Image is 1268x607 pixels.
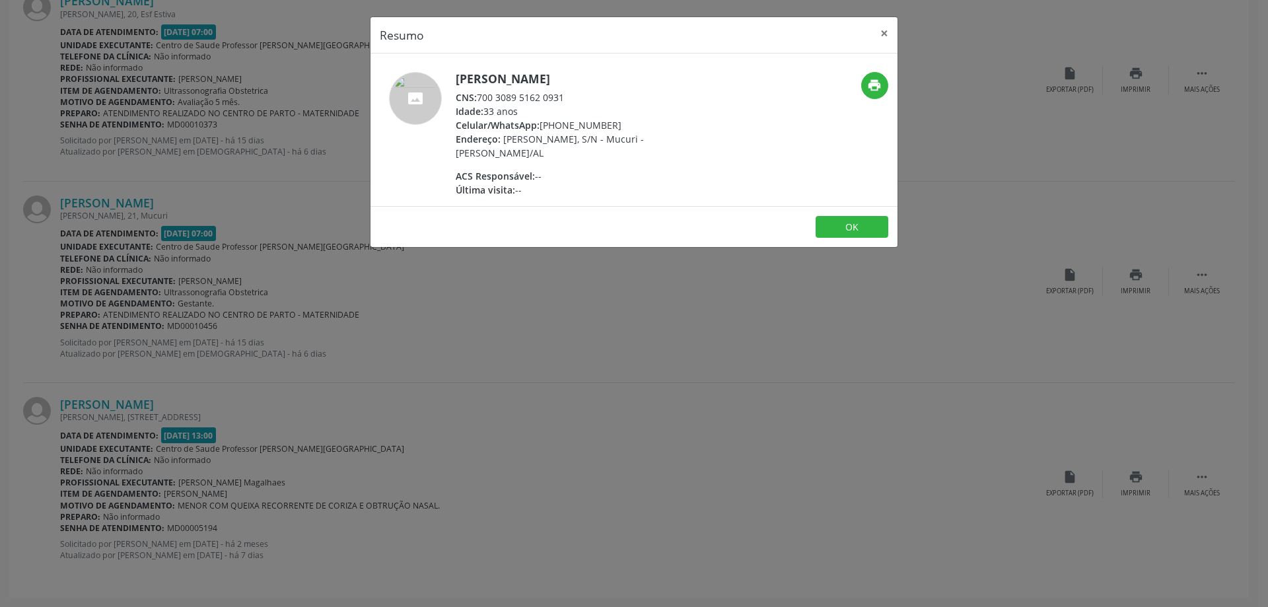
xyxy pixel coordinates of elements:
[456,133,501,145] span: Endereço:
[456,72,713,86] h5: [PERSON_NAME]
[380,26,424,44] h5: Resumo
[456,118,713,132] div: [PHONE_NUMBER]
[867,78,882,92] i: print
[456,183,713,197] div: --
[871,17,898,50] button: Close
[456,105,483,118] span: Idade:
[456,91,477,104] span: CNS:
[456,119,540,131] span: Celular/WhatsApp:
[389,72,442,125] img: accompaniment
[861,72,888,99] button: print
[816,216,888,238] button: OK
[456,170,535,182] span: ACS Responsável:
[456,184,515,196] span: Última visita:
[456,169,713,183] div: --
[456,104,713,118] div: 33 anos
[456,133,644,159] span: [PERSON_NAME], S/N - Mucuri - [PERSON_NAME]/AL
[456,90,713,104] div: 700 3089 5162 0931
